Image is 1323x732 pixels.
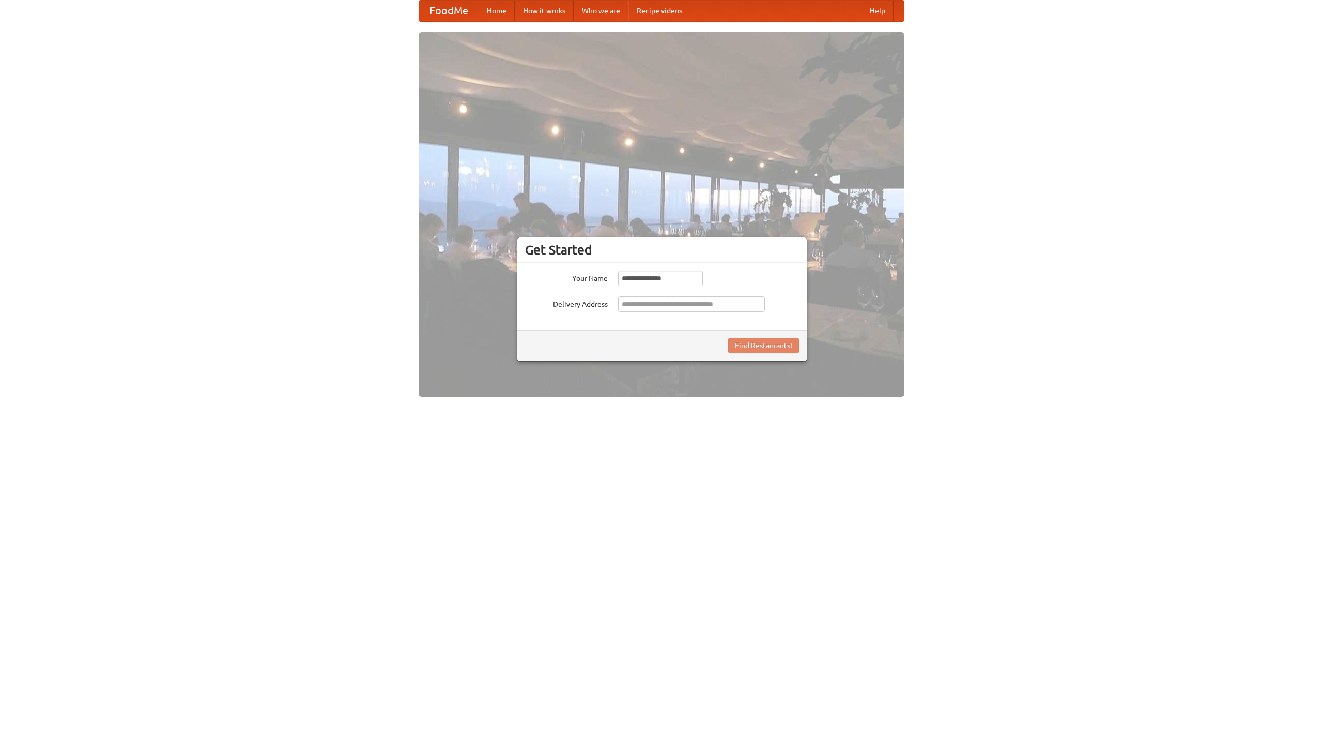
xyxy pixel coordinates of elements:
a: FoodMe [419,1,479,21]
a: Recipe videos [628,1,690,21]
label: Your Name [525,271,608,283]
a: How it works [515,1,574,21]
a: Who we are [574,1,628,21]
label: Delivery Address [525,296,608,309]
h3: Get Started [525,242,799,258]
button: Find Restaurants! [728,338,799,353]
a: Help [862,1,894,21]
a: Home [479,1,515,21]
